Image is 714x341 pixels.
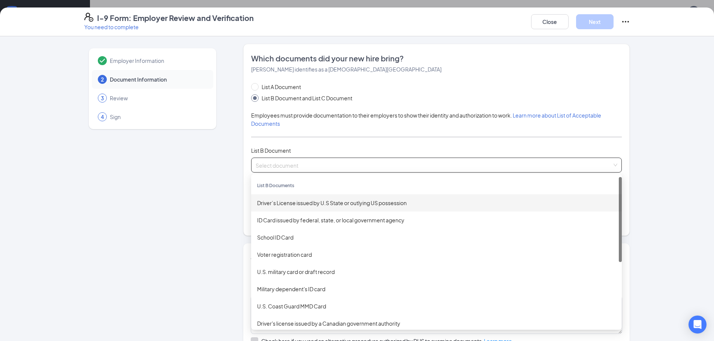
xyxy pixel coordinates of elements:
[251,147,291,154] span: List B Document
[110,94,206,102] span: Review
[110,113,206,121] span: Sign
[257,233,616,241] div: School ID Card
[84,23,254,31] p: You need to complete
[576,14,614,29] button: Next
[98,56,107,65] svg: Checkmark
[257,268,616,276] div: U.S. military card or draft record
[257,285,616,293] div: Military dependent's ID card
[251,66,442,73] span: [PERSON_NAME] identifies as a [DEMOGRAPHIC_DATA][GEOGRAPHIC_DATA]
[251,251,332,261] span: Additional information
[257,199,616,207] div: Driver’s License issued by U.S State or outlying US possession
[257,183,294,188] span: List B Documents
[101,76,104,83] span: 2
[257,302,616,310] div: U.S. Coast Guard MMD Card
[257,216,616,224] div: ID Card issued by federal, state, or local government agency
[251,53,622,64] span: Which documents did your new hire bring?
[110,57,206,64] span: Employer Information
[101,94,104,102] span: 3
[689,316,707,334] div: Open Intercom Messenger
[110,76,206,83] span: Document Information
[257,250,616,259] div: Voter registration card
[531,14,569,29] button: Close
[251,274,607,289] span: Provide all notes relating employment authorization stamps or receipts, extensions, additional do...
[251,112,601,127] span: Employees must provide documentation to their employers to show their identity and authorization ...
[257,319,616,328] div: Driver's license issued by a Canadian government authority
[97,13,254,23] h4: I-9 Form: Employer Review and Verification
[101,113,104,121] span: 4
[84,13,93,22] svg: FormI9EVerifyIcon
[621,17,630,26] svg: Ellipses
[259,83,304,91] span: List A Document
[259,94,355,102] span: List B Document and List C Document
